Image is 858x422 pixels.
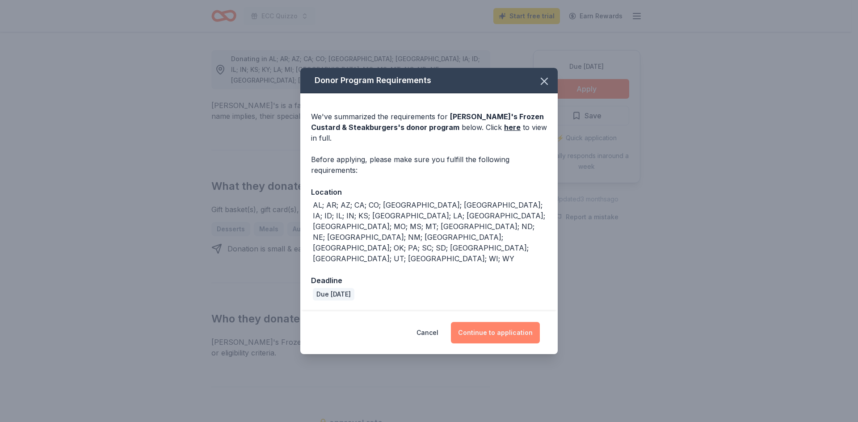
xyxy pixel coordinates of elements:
div: AL; AR; AZ; CA; CO; [GEOGRAPHIC_DATA]; [GEOGRAPHIC_DATA]; IA; ID; IL; IN; KS; [GEOGRAPHIC_DATA]; ... [313,200,547,264]
div: Location [311,186,547,198]
div: Before applying, please make sure you fulfill the following requirements: [311,154,547,175]
div: Donor Program Requirements [300,68,558,93]
div: We've summarized the requirements for below. Click to view in full. [311,111,547,143]
button: Cancel [416,322,438,343]
a: here [504,122,521,133]
button: Continue to application [451,322,540,343]
div: Deadline [311,275,547,286]
div: Due [DATE] [313,288,354,301]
